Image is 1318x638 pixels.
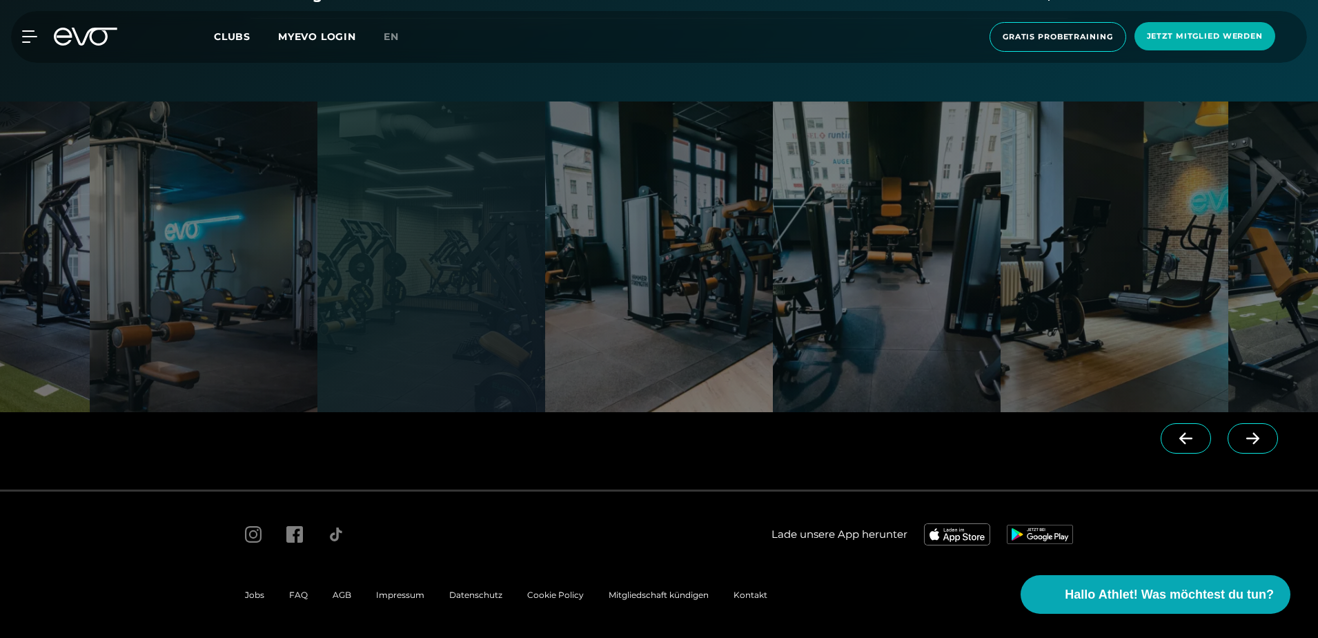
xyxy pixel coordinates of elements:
[985,22,1130,52] a: Gratis Probetraining
[376,590,424,600] a: Impressum
[1130,22,1279,52] a: Jetzt Mitglied werden
[1021,575,1290,614] button: Hallo Athlet! Was möchtest du tun?
[214,30,250,43] span: Clubs
[609,590,709,600] a: Mitgliedschaft kündigen
[384,29,415,45] a: en
[924,523,990,545] img: evofitness app
[333,590,351,600] a: AGB
[1065,586,1274,604] span: Hallo Athlet! Was möchtest du tun?
[449,590,502,600] a: Datenschutz
[1003,31,1113,43] span: Gratis Probetraining
[214,30,278,43] a: Clubs
[527,590,584,600] a: Cookie Policy
[289,590,308,600] a: FAQ
[771,527,907,543] span: Lade unsere App herunter
[734,590,767,600] a: Kontakt
[1007,525,1073,544] img: evofitness app
[278,30,356,43] a: MYEVO LOGIN
[245,590,264,600] a: Jobs
[384,30,399,43] span: en
[1147,30,1263,42] span: Jetzt Mitglied werden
